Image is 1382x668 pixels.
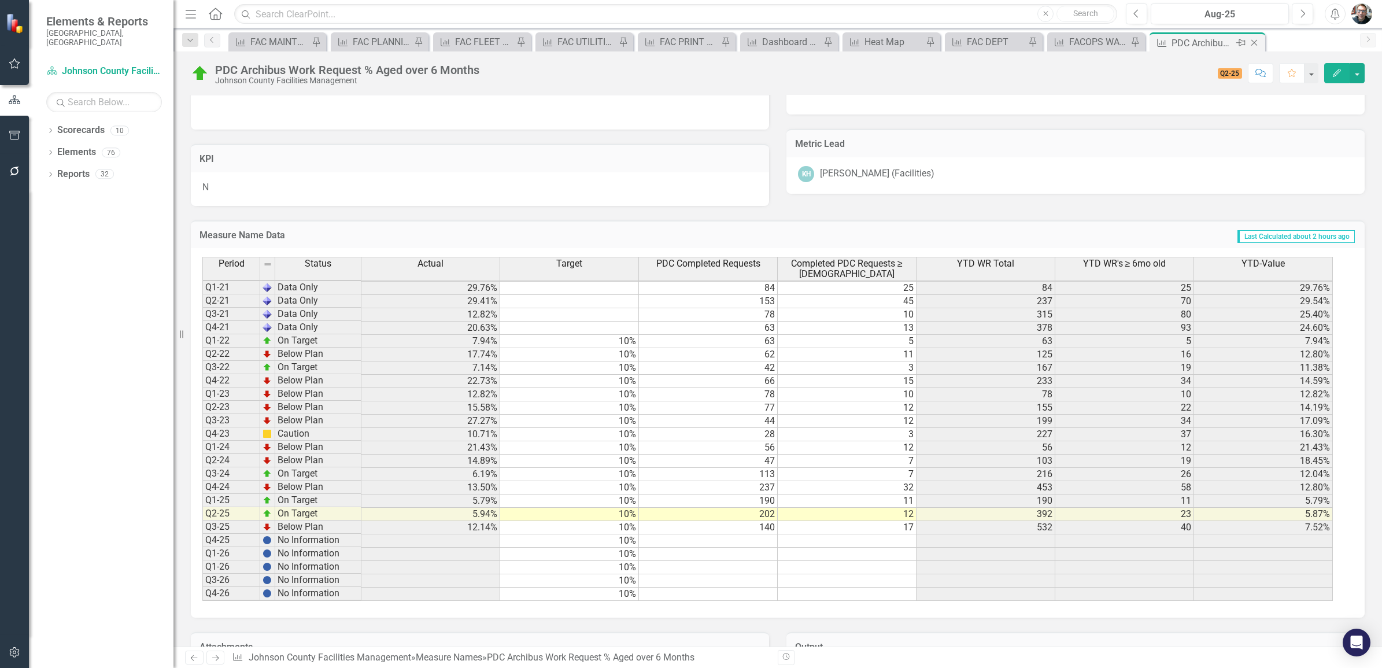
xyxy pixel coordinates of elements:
[202,401,260,414] td: Q2-23
[500,588,639,601] td: 10%
[232,651,769,665] div: » »
[1055,335,1194,348] td: 5
[556,259,582,269] span: Target
[778,348,917,361] td: 11
[361,521,500,534] td: 12.14%
[199,154,760,164] h3: KPI
[1055,428,1194,441] td: 37
[263,509,272,518] img: zOikAAAAAElFTkSuQmCC
[1194,348,1333,361] td: 12.80%
[1172,36,1233,50] div: PDC Archibus Work Request % Aged over 6 Months
[660,35,718,49] div: FAC PRINT SHOP
[202,547,260,560] td: Q1-26
[202,560,260,574] td: Q1-26
[1055,508,1194,521] td: 23
[202,521,260,534] td: Q3-25
[361,481,500,494] td: 13.50%
[639,282,778,295] td: 84
[202,454,260,467] td: Q2-24
[249,652,411,663] a: Johnson County Facilities Management
[361,335,500,348] td: 7.94%
[202,348,260,361] td: Q2-22
[219,259,245,269] span: Period
[275,321,361,334] td: Data Only
[275,401,361,414] td: Below Plan
[263,260,272,269] img: 8DAGhfEEPCf229AAAAAElFTkSuQmCC
[57,168,90,181] a: Reports
[957,259,1014,269] span: YTD WR Total
[1194,441,1333,455] td: 21.43%
[917,308,1055,322] td: 315
[1055,401,1194,415] td: 22
[500,388,639,401] td: 10%
[202,281,260,294] td: Q1-21
[1194,335,1333,348] td: 7.94%
[202,427,260,441] td: Q4-23
[1194,361,1333,375] td: 11.38%
[1194,401,1333,415] td: 14.19%
[361,494,500,508] td: 5.79%
[102,147,120,157] div: 76
[416,652,482,663] a: Measure Names
[639,348,778,361] td: 62
[778,494,917,508] td: 11
[917,348,1055,361] td: 125
[500,468,639,481] td: 10%
[263,456,272,465] img: TnMDeAgwAPMxUmUi88jYAAAAAElFTkSuQmCC
[639,388,778,401] td: 78
[263,376,272,385] img: TnMDeAgwAPMxUmUi88jYAAAAAElFTkSuQmCC
[778,361,917,375] td: 3
[1194,322,1333,335] td: 24.60%
[1055,494,1194,508] td: 11
[778,401,917,415] td: 12
[778,428,917,441] td: 3
[639,481,778,494] td: 237
[263,482,272,492] img: TnMDeAgwAPMxUmUi88jYAAAAAElFTkSuQmCC
[917,441,1055,455] td: 56
[500,574,639,588] td: 10%
[191,64,209,83] img: On Target
[1055,455,1194,468] td: 19
[275,481,361,494] td: Below Plan
[275,361,361,374] td: On Target
[275,521,361,534] td: Below Plan
[1194,455,1333,468] td: 18.45%
[361,455,500,468] td: 14.89%
[263,442,272,452] img: TnMDeAgwAPMxUmUi88jYAAAAAElFTkSuQmCC
[263,336,272,345] img: zOikAAAAAElFTkSuQmCC
[353,35,411,49] div: FAC PLANNING DESIGN & CONSTRUCTION
[1194,308,1333,322] td: 25.40%
[500,361,639,375] td: 10%
[778,441,917,455] td: 12
[639,335,778,348] td: 63
[1194,508,1333,521] td: 5.87%
[361,282,500,295] td: 29.76%
[500,428,639,441] td: 10%
[361,322,500,335] td: 20.63%
[778,508,917,521] td: 12
[263,296,272,305] img: AiWcYj9IZXgAAAAASUVORK5CYII=
[1155,8,1285,21] div: Aug-25
[275,507,361,521] td: On Target
[275,441,361,454] td: Below Plan
[639,361,778,375] td: 42
[1073,9,1098,18] span: Search
[202,321,260,334] td: Q4-21
[639,322,778,335] td: 63
[917,494,1055,508] td: 190
[780,259,914,279] span: Completed PDC Requests ≥ [DEMOGRAPHIC_DATA]
[1194,375,1333,388] td: 14.59%
[361,441,500,455] td: 21.43%
[202,441,260,454] td: Q1-24
[639,468,778,481] td: 113
[487,652,694,663] div: PDC Archibus Work Request % Aged over 6 Months
[778,468,917,481] td: 7
[1194,295,1333,308] td: 29.54%
[743,35,821,49] a: Dashboard of Key Performance Indicators Annual for Budget 2026
[1055,481,1194,494] td: 58
[1194,521,1333,534] td: 7.52%
[361,388,500,401] td: 12.82%
[948,35,1025,49] a: FAC DEPT
[778,335,917,348] td: 5
[263,575,272,585] img: BgCOk07PiH71IgAAAABJRU5ErkJggg==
